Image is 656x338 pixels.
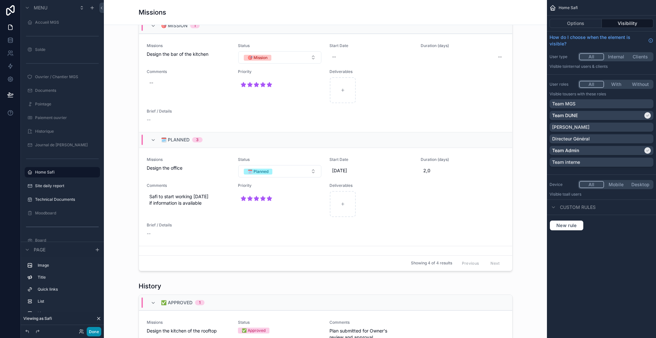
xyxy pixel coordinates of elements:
[628,81,652,88] button: Without
[550,182,576,187] label: Device
[552,147,579,154] p: Team Admin
[38,275,97,280] label: Title
[552,124,589,130] p: [PERSON_NAME]
[550,19,602,28] button: Options
[35,74,99,79] label: Ouvrier / Chantier MGS
[552,112,578,119] p: Team DUNE
[560,204,596,211] span: Custom rules
[38,299,97,304] label: List
[552,101,576,107] p: Team MGS
[550,34,646,47] span: How do I choose when the element is visible?
[550,64,653,69] p: Visible to
[552,159,580,165] p: Team interne
[196,137,199,142] div: 3
[194,23,196,28] div: 1
[161,299,192,306] span: ✅ Approved
[35,102,99,107] label: Pointage
[23,316,52,321] span: Viewing as Safi
[161,137,190,143] span: 🗓️ Planned
[161,22,188,29] span: 🎯 Mission
[628,53,652,60] button: Clients
[139,8,166,17] h1: Missions
[35,115,99,120] label: Paiement ouvrier
[550,91,653,97] p: Visible to
[35,88,99,93] label: Documents
[566,64,608,69] span: Internal users & clients
[604,53,628,60] button: Internal
[38,311,97,316] label: List
[604,81,628,88] button: With
[628,181,652,188] button: Desktop
[35,129,99,134] label: Historique
[35,238,99,243] label: Board
[602,19,654,28] button: Visibility
[21,257,104,325] div: scrollable content
[38,263,97,268] label: Image
[566,91,606,96] span: Users with these roles
[550,34,653,47] a: How do I choose when the element is visible?
[35,183,99,188] label: Site daily report
[550,82,576,87] label: User roles
[35,142,99,148] label: Journal de [PERSON_NAME]
[550,54,576,59] label: User type
[550,220,584,231] button: New rule
[199,300,201,305] div: 1
[579,53,604,60] button: All
[554,223,579,228] span: New rule
[550,192,653,197] p: Visible to
[87,327,101,336] button: Done
[34,247,45,253] span: Page
[566,192,581,197] span: all users
[35,211,99,216] label: Moodboard
[579,81,604,88] button: All
[559,5,578,10] span: Home Safi
[38,287,97,292] label: Quick links
[35,47,99,52] label: Solde
[35,170,96,175] label: Home Safi
[604,181,628,188] button: Mobile
[34,5,47,11] span: Menu
[552,136,590,142] p: Directeur Général
[35,20,99,25] label: Accueil MGS
[411,261,452,266] span: Showing 4 of 4 results
[35,197,99,202] label: Technical Documents
[579,181,604,188] button: All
